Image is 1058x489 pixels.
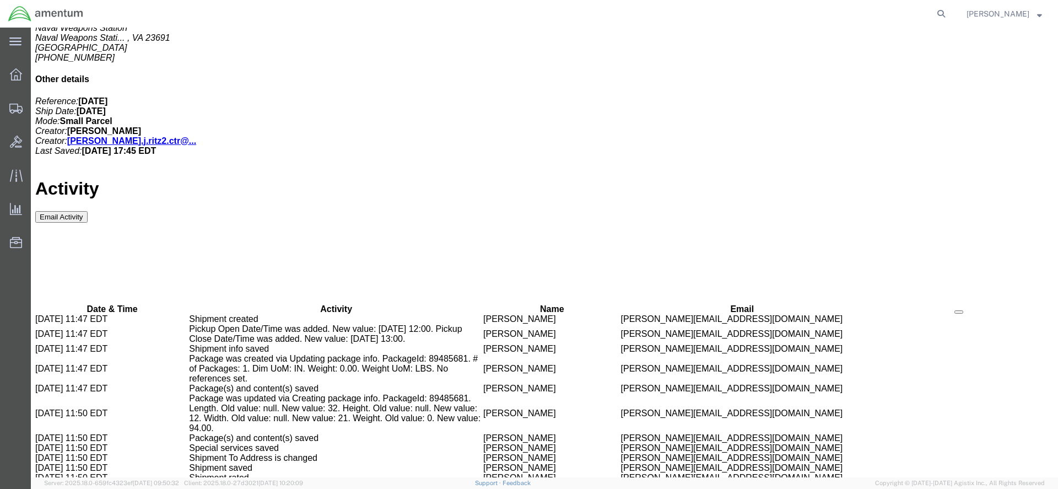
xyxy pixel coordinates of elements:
span: Server: 2025.18.0-659fc4323ef [44,480,179,486]
th: Email: activate to sort column ascending [590,277,833,287]
td: [PERSON_NAME] [452,287,590,297]
td: [DATE] 11:50 EDT [4,416,158,426]
td: [PERSON_NAME] [452,416,590,426]
span: [PERSON_NAME][EMAIL_ADDRESS][DOMAIN_NAME] [590,316,812,326]
i: Mode: [4,89,29,98]
a: Feedback [503,480,531,486]
span: [PERSON_NAME][EMAIL_ADDRESS][DOMAIN_NAME] [590,302,812,311]
img: logo [8,6,84,22]
span: [PERSON_NAME][EMAIL_ADDRESS][DOMAIN_NAME] [590,445,812,455]
span: [PERSON_NAME][EMAIL_ADDRESS][DOMAIN_NAME] [590,381,812,390]
i: Last Saved: [4,119,51,128]
td: [PERSON_NAME] [452,297,590,316]
td: [DATE] 11:50 EDT [4,436,158,445]
span: [PERSON_NAME][EMAIL_ADDRESS][DOMAIN_NAME] [590,426,812,435]
td: [PERSON_NAME] [452,366,590,406]
b: Small Parcel [29,89,81,98]
span: [PERSON_NAME][EMAIL_ADDRESS][DOMAIN_NAME] [590,416,812,425]
td: Package(s) and content(s) saved [158,356,452,366]
th: Activity: activate to sort column ascending [158,277,452,287]
i: Creator: [4,109,36,118]
td: Shipment created [158,287,452,297]
td: [DATE] 11:47 EDT [4,287,158,297]
b: [DATE] [47,69,77,78]
td: Package(s) and content(s) saved [158,406,452,416]
td: [PERSON_NAME] [452,406,590,416]
td: Shipment rated [158,445,452,455]
td: Pickup Open Date/Time was added. New value: [DATE] 12:00. Pickup Close Date/Time was added. New v... [158,297,452,316]
td: [PERSON_NAME] [452,436,590,445]
td: [PERSON_NAME] [452,356,590,366]
td: Shipment To Address is changed [158,426,452,436]
td: [DATE] 11:47 EDT [4,297,158,316]
td: [PERSON_NAME] [452,445,590,455]
span: [DATE] 09:50:32 [133,480,179,486]
span: [PERSON_NAME][EMAIL_ADDRESS][DOMAIN_NAME] [590,406,812,415]
span: [PERSON_NAME][EMAIL_ADDRESS][DOMAIN_NAME] [590,436,812,445]
i: Creator: [4,99,36,108]
span: [GEOGRAPHIC_DATA] [4,15,96,25]
h4: Other details [4,47,1023,57]
span: [PERSON_NAME][EMAIL_ADDRESS][DOMAIN_NAME] [590,287,812,296]
span: Copyright © [DATE]-[DATE] Agistix Inc., All Rights Reserved [875,479,1045,488]
td: [DATE] 11:50 EDT [4,366,158,406]
td: [DATE] 11:47 EDT [4,326,158,356]
i: Ship Date: [4,79,46,88]
td: [DATE] 11:50 EDT [4,445,158,455]
h1: Activity [4,151,1023,171]
td: [PERSON_NAME] [452,426,590,436]
span: [PERSON_NAME][EMAIL_ADDRESS][DOMAIN_NAME] [590,356,812,366]
td: [PERSON_NAME] [452,326,590,356]
span: Client: 2025.18.0-27d3021 [184,480,303,486]
a: Support [475,480,503,486]
b: [DATE] [46,79,75,88]
td: Shipment info saved [158,316,452,326]
button: Manage table columns [924,283,932,286]
button: Email Activity [4,184,57,195]
td: Special services saved [158,416,452,426]
td: [DATE] 11:50 EDT [4,426,158,436]
button: [PERSON_NAME] [966,7,1043,20]
td: Package was updated via Creating package info. PackageId: 89485681. Length. Old value: null. New ... [158,366,452,406]
b: [PERSON_NAME] [36,99,110,108]
th: Name: activate to sort column ascending [452,277,590,287]
td: [DATE] 11:47 EDT [4,316,158,326]
th: Date &amp; Time: activate to sort column descending [4,277,158,287]
td: Package was created via Updating package info. PackageId: 89485681. # of Packages: 1. Dim UoM: IN... [158,326,452,356]
span: [DATE] 10:20:09 [258,480,303,486]
td: Shipment saved [158,436,452,445]
span: [PERSON_NAME][EMAIL_ADDRESS][DOMAIN_NAME] [590,336,812,346]
td: [PERSON_NAME] [452,316,590,326]
i: Reference: [4,69,47,78]
td: [DATE] 11:47 EDT [4,356,158,366]
a: [PERSON_NAME].j.ritz2.ctr@... [36,109,165,118]
td: [DATE] 11:50 EDT [4,406,158,416]
iframe: FS Legacy Container [31,28,1058,477]
span: [DATE] 17:45 EDT [51,119,126,128]
span: Trent Bruner [967,8,1029,20]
